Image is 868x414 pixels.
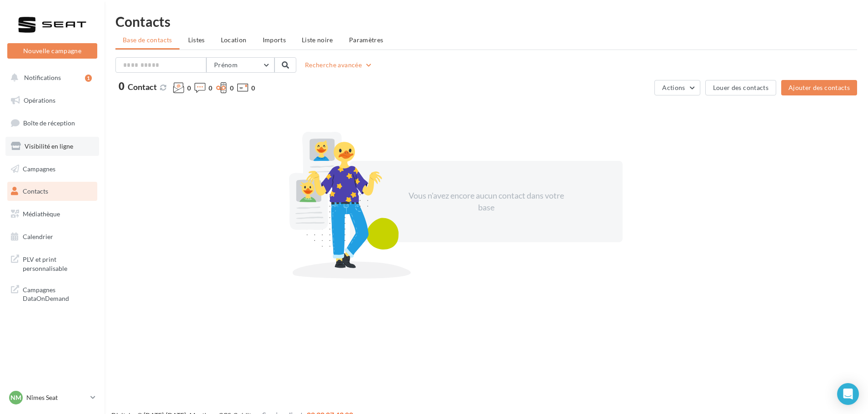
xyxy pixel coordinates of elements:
[5,205,99,224] a: Médiathèque
[24,74,61,81] span: Notifications
[23,210,60,218] span: Médiathèque
[26,393,87,402] p: Nîmes Seat
[705,80,776,95] button: Louer des contacts
[5,227,99,246] a: Calendrier
[408,190,564,213] div: Vous n'avez encore aucun contact dans votre base
[5,68,95,87] button: Notifications 1
[5,91,99,110] a: Opérations
[302,36,333,44] span: Liste noire
[5,249,99,276] a: PLV et print personnalisable
[5,182,99,201] a: Contacts
[128,82,157,92] span: Contact
[23,284,94,303] span: Campagnes DataOnDemand
[23,187,48,195] span: Contacts
[349,36,384,44] span: Paramètres
[25,142,73,150] span: Visibilité en ligne
[119,81,125,91] span: 0
[5,113,99,133] a: Boîte de réception
[23,119,75,127] span: Boîte de réception
[7,389,97,406] a: Nm Nîmes Seat
[781,80,857,95] button: Ajouter des contacts
[230,84,234,93] span: 0
[10,393,21,402] span: Nm
[206,57,274,73] button: Prénom
[23,165,55,172] span: Campagnes
[23,253,94,273] span: PLV et print personnalisable
[85,75,92,82] div: 1
[23,233,53,240] span: Calendrier
[214,61,238,69] span: Prénom
[5,160,99,179] a: Campagnes
[221,36,247,44] span: Location
[115,15,857,28] h1: Contacts
[301,60,376,70] button: Recherche avancée
[662,84,685,91] span: Actions
[7,43,97,59] button: Nouvelle campagne
[209,84,212,93] span: 0
[654,80,700,95] button: Actions
[5,137,99,156] a: Visibilité en ligne
[187,84,191,93] span: 0
[188,36,205,44] span: Listes
[263,36,286,44] span: Imports
[5,280,99,307] a: Campagnes DataOnDemand
[837,383,859,405] div: Open Intercom Messenger
[24,96,55,104] span: Opérations
[251,84,255,93] span: 0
